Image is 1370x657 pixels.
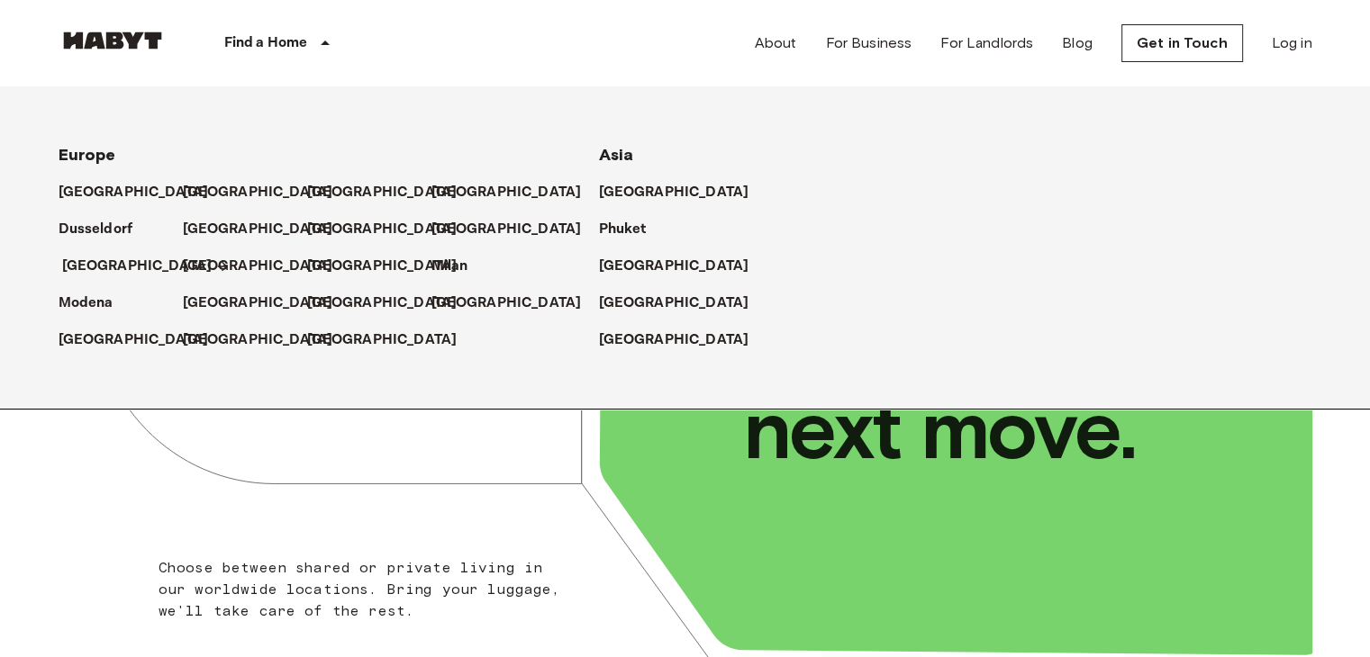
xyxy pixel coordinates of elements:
[599,219,665,240] a: Phuket
[940,32,1033,54] a: For Landlords
[599,256,749,277] p: [GEOGRAPHIC_DATA]
[59,329,227,351] a: [GEOGRAPHIC_DATA]
[307,329,458,351] p: [GEOGRAPHIC_DATA]
[599,292,767,314] a: [GEOGRAPHIC_DATA]
[183,182,351,203] a: [GEOGRAPHIC_DATA]
[599,329,767,351] a: [GEOGRAPHIC_DATA]
[431,219,582,240] p: [GEOGRAPHIC_DATA]
[183,256,333,277] p: [GEOGRAPHIC_DATA]
[183,329,351,351] a: [GEOGRAPHIC_DATA]
[224,32,308,54] p: Find a Home
[431,219,600,240] a: [GEOGRAPHIC_DATA]
[431,256,468,277] p: Milan
[59,292,132,314] a: Modena
[183,292,333,314] p: [GEOGRAPHIC_DATA]
[183,219,351,240] a: [GEOGRAPHIC_DATA]
[307,256,458,277] p: [GEOGRAPHIC_DATA]
[183,219,333,240] p: [GEOGRAPHIC_DATA]
[307,329,476,351] a: [GEOGRAPHIC_DATA]
[307,292,458,314] p: [GEOGRAPHIC_DATA]
[307,182,458,203] p: [GEOGRAPHIC_DATA]
[307,292,476,314] a: [GEOGRAPHIC_DATA]
[599,182,767,203] a: [GEOGRAPHIC_DATA]
[183,292,351,314] a: [GEOGRAPHIC_DATA]
[307,219,458,240] p: [GEOGRAPHIC_DATA]
[755,32,797,54] a: About
[307,256,476,277] a: [GEOGRAPHIC_DATA]
[59,219,133,240] p: Dusseldorf
[431,292,600,314] a: [GEOGRAPHIC_DATA]
[59,329,209,351] p: [GEOGRAPHIC_DATA]
[825,32,912,54] a: For Business
[59,31,167,49] img: Habyt
[183,256,351,277] a: [GEOGRAPHIC_DATA]
[599,256,767,277] a: [GEOGRAPHIC_DATA]
[307,219,476,240] a: [GEOGRAPHIC_DATA]
[62,256,213,277] p: [GEOGRAPHIC_DATA]
[183,329,333,351] p: [GEOGRAPHIC_DATA]
[59,292,113,314] p: Modena
[431,182,582,203] p: [GEOGRAPHIC_DATA]
[62,256,231,277] a: [GEOGRAPHIC_DATA]
[599,182,749,203] p: [GEOGRAPHIC_DATA]
[1272,32,1312,54] a: Log in
[1121,24,1243,62] a: Get in Touch
[183,182,333,203] p: [GEOGRAPHIC_DATA]
[307,182,476,203] a: [GEOGRAPHIC_DATA]
[59,219,151,240] a: Dusseldorf
[59,182,209,203] p: [GEOGRAPHIC_DATA]
[599,219,647,240] p: Phuket
[599,145,634,165] span: Asia
[599,329,749,351] p: [GEOGRAPHIC_DATA]
[431,256,486,277] a: Milan
[59,182,227,203] a: [GEOGRAPHIC_DATA]
[1062,32,1093,54] a: Blog
[431,182,600,203] a: [GEOGRAPHIC_DATA]
[159,557,572,622] p: Choose between shared or private living in our worldwide locations. Bring your luggage, we'll tak...
[599,292,749,314] p: [GEOGRAPHIC_DATA]
[59,145,116,165] span: Europe
[431,292,582,314] p: [GEOGRAPHIC_DATA]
